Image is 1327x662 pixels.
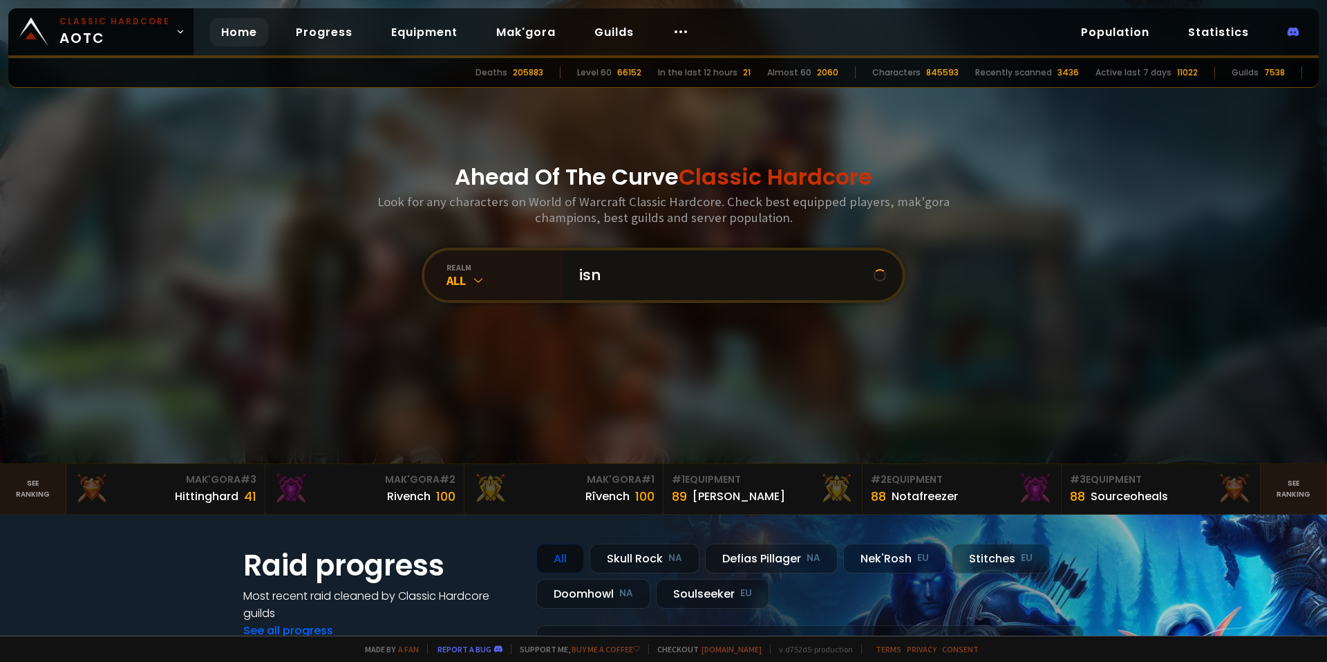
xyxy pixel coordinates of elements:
[907,644,937,654] a: Privacy
[1177,18,1260,46] a: Statistics
[702,644,762,654] a: [DOMAIN_NAME]
[942,644,979,654] a: Consent
[617,66,641,79] div: 66152
[511,644,640,654] span: Support me,
[265,464,464,514] a: Mak'Gora#2Rivench100
[871,487,886,506] div: 88
[8,8,194,55] a: Classic HardcoreAOTC
[658,66,737,79] div: In the last 12 hours
[66,464,265,514] a: Mak'Gora#3Hittinghard41
[871,472,887,486] span: # 2
[464,464,663,514] a: Mak'Gora#1Rîvench100
[1070,472,1086,486] span: # 3
[75,472,256,487] div: Mak'Gora
[387,488,431,505] div: Rivench
[863,464,1062,514] a: #2Equipment88Notafreezer
[1070,472,1252,487] div: Equipment
[437,644,491,654] a: Report a bug
[572,644,640,654] a: Buy me a coffee
[672,487,687,506] div: 89
[485,18,567,46] a: Mak'gora
[679,161,872,192] span: Classic Hardcore
[817,66,838,79] div: 2060
[1264,66,1285,79] div: 7538
[619,587,633,600] small: NA
[1070,487,1085,506] div: 88
[635,487,655,506] div: 100
[571,250,874,300] input: Search a character...
[1091,488,1168,505] div: Sourceoheals
[585,488,630,505] div: Rîvench
[455,160,872,194] h1: Ahead Of The Curve
[892,488,958,505] div: Notafreezer
[1062,464,1261,514] a: #3Equipment88Sourceoheals
[807,551,820,565] small: NA
[693,488,785,505] div: [PERSON_NAME]
[1177,66,1198,79] div: 11022
[876,644,901,654] a: Terms
[513,66,543,79] div: 205883
[473,472,655,487] div: Mak'Gora
[536,579,650,609] div: Doomhowl
[1232,66,1259,79] div: Guilds
[1095,66,1171,79] div: Active last 7 days
[975,66,1052,79] div: Recently scanned
[175,488,238,505] div: Hittinghard
[668,551,682,565] small: NA
[380,18,469,46] a: Equipment
[440,472,455,486] span: # 2
[536,625,1084,662] a: a month agozgpetri on godDefias Pillager8 /90
[672,472,685,486] span: # 1
[241,472,256,486] span: # 3
[1261,464,1327,514] a: Seeranking
[705,544,838,573] div: Defias Pillager
[285,18,364,46] a: Progress
[641,472,655,486] span: # 1
[476,66,507,79] div: Deaths
[583,18,645,46] a: Guilds
[871,472,1053,487] div: Equipment
[446,262,563,273] div: realm
[59,15,170,48] span: AOTC
[210,18,268,46] a: Home
[648,644,762,654] span: Checkout
[917,551,929,565] small: EU
[770,644,853,654] span: v. d752d5 - production
[1070,18,1160,46] a: Population
[926,66,959,79] div: 845593
[243,623,333,638] a: See all progress
[656,579,769,609] div: Soulseeker
[446,273,563,288] div: All
[372,194,955,226] h3: Look for any characters on World of Warcraft Classic Hardcore. Check best equipped players, mak'g...
[872,66,921,79] div: Characters
[1021,551,1033,565] small: EU
[243,587,520,622] h4: Most recent raid cleaned by Classic Hardcore guilds
[590,544,699,573] div: Skull Rock
[952,544,1050,573] div: Stitches
[843,544,946,573] div: Nek'Rosh
[274,472,455,487] div: Mak'Gora
[767,66,811,79] div: Almost 60
[740,587,752,600] small: EU
[672,472,854,487] div: Equipment
[577,66,612,79] div: Level 60
[244,487,256,506] div: 41
[536,544,584,573] div: All
[243,544,520,587] h1: Raid progress
[743,66,751,79] div: 21
[357,644,419,654] span: Made by
[398,644,419,654] a: a fan
[436,487,455,506] div: 100
[59,15,170,28] small: Classic Hardcore
[1057,66,1079,79] div: 3436
[663,464,863,514] a: #1Equipment89[PERSON_NAME]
